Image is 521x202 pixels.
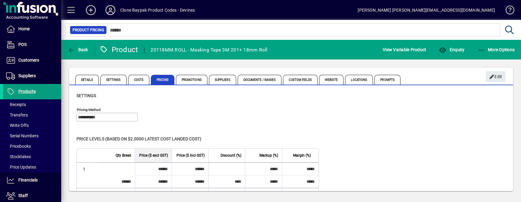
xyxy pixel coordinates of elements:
[3,151,61,162] a: Stocktakes
[177,152,205,159] span: Price ($ incl GST)
[383,45,426,55] span: View Variable Product
[3,110,61,120] a: Transfers
[75,75,99,85] span: Details
[3,141,61,151] a: Pricebooks
[6,144,31,149] span: Pricebooks
[77,108,101,112] mat-label: Pricing method
[439,47,464,52] span: Enquiry
[319,75,344,85] span: Website
[18,26,30,31] span: Home
[6,123,29,128] span: Write Offs
[283,75,317,85] span: Custom Fields
[3,99,61,110] a: Receipts
[3,53,61,68] a: Customers
[77,188,98,201] td: 2
[209,75,236,85] span: Suppliers
[139,152,168,159] span: Price ($ excl GST)
[358,5,495,15] div: [PERSON_NAME] [PERSON_NAME][EMAIL_ADDRESS][DOMAIN_NAME]
[345,75,373,85] span: Locations
[6,102,26,107] span: Receipts
[293,152,311,159] span: Margin (%)
[6,165,36,170] span: Price Updates
[77,162,98,175] td: 1
[100,75,127,85] span: Settings
[3,173,61,188] a: Financials
[6,154,31,159] span: Stocktakes
[81,5,101,16] button: Add
[99,45,138,55] div: Product
[176,75,207,85] span: Promotions
[3,37,61,52] a: POS
[374,75,400,85] span: Prompts
[238,75,282,85] span: Documents / Images
[151,45,267,55] div: 20118MM.ROLL - Masking Tape 3M 201+ 18mm Roll
[68,47,88,52] span: Back
[6,133,39,138] span: Serial Numbers
[101,5,120,16] button: Profile
[221,152,241,159] span: Discount (%)
[66,44,90,55] button: Back
[478,47,515,52] span: More Options
[73,27,104,33] span: Product Pricing
[76,136,201,141] span: Price levels (based on $2.0000 Latest cost landed cost)
[476,44,516,55] button: More Options
[61,44,95,55] app-page-header-button: Back
[18,89,36,94] span: Products
[489,72,502,82] span: Edit
[18,73,36,78] span: Suppliers
[128,75,150,85] span: Costs
[381,44,428,55] button: View Variable Product
[18,193,28,198] span: Staff
[116,152,131,159] span: Qty Break
[3,162,61,172] a: Price Updates
[18,42,27,47] span: POS
[76,93,96,98] span: Settings
[486,71,505,82] button: Edit
[3,68,61,84] a: Suppliers
[18,58,39,63] span: Customers
[437,44,466,55] button: Enquiry
[120,5,195,15] div: Clone Baypak Product Codes - Devines
[3,131,61,141] a: Serial Numbers
[6,112,28,117] span: Transfers
[259,152,278,159] span: Markup (%)
[3,21,61,37] a: Home
[151,75,174,85] span: Pricing
[501,1,513,21] a: Knowledge Base
[3,120,61,131] a: Write Offs
[18,177,38,182] span: Financials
